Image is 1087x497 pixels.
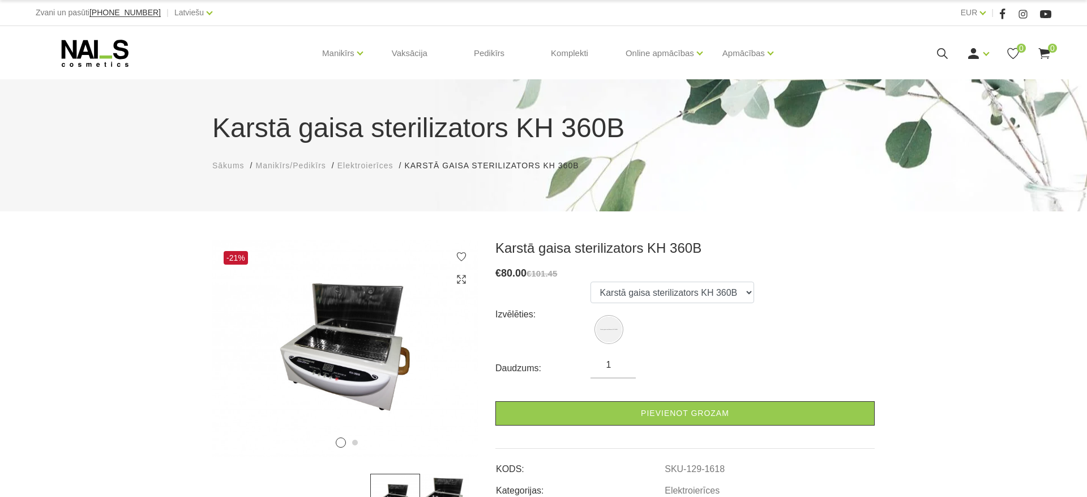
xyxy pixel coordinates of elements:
a: Vaksācija [383,26,436,80]
span: 80.00 [501,267,527,279]
span: | [991,6,994,20]
span: Manikīrs/Pedikīrs [255,161,326,170]
h1: Karstā gaisa sterilizators KH 360B [212,108,875,148]
span: | [166,6,169,20]
span: Elektroierīces [337,161,393,170]
td: KODS: [495,454,664,476]
div: Izvēlēties: [495,305,590,324]
a: Elektroierīces [665,486,720,496]
span: 0 [1017,44,1026,53]
img: ... [212,240,478,457]
img: Karstā gaisa sterilizators KH 360B [596,317,622,342]
a: Komplekti [542,26,597,80]
span: 0 [1048,44,1057,53]
div: Zvani un pasūti [36,6,161,20]
a: 0 [1006,46,1020,61]
a: EUR [961,6,978,19]
a: Latviešu [174,6,204,19]
a: Sākums [212,160,245,172]
span: Sākums [212,161,245,170]
button: 2 of 2 [352,440,358,445]
a: Manikīrs [322,31,354,76]
span: € [495,267,501,279]
a: Pedikīrs [465,26,513,80]
button: 1 of 2 [336,437,346,448]
a: [PHONE_NUMBER] [89,9,161,17]
a: 0 [1037,46,1051,61]
span: -21% [224,251,248,265]
a: Elektroierīces [337,160,393,172]
a: SKU-129-1618 [665,464,725,474]
a: Manikīrs/Pedikīrs [255,160,326,172]
h3: Karstā gaisa sterilizators KH 360B [495,240,875,257]
a: Apmācības [722,31,765,76]
li: Karstā gaisa sterilizators KH 360B [404,160,590,172]
a: Pievienot grozam [495,401,875,426]
a: Online apmācības [626,31,694,76]
s: €101.45 [527,269,557,278]
div: Daudzums: [495,359,590,377]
